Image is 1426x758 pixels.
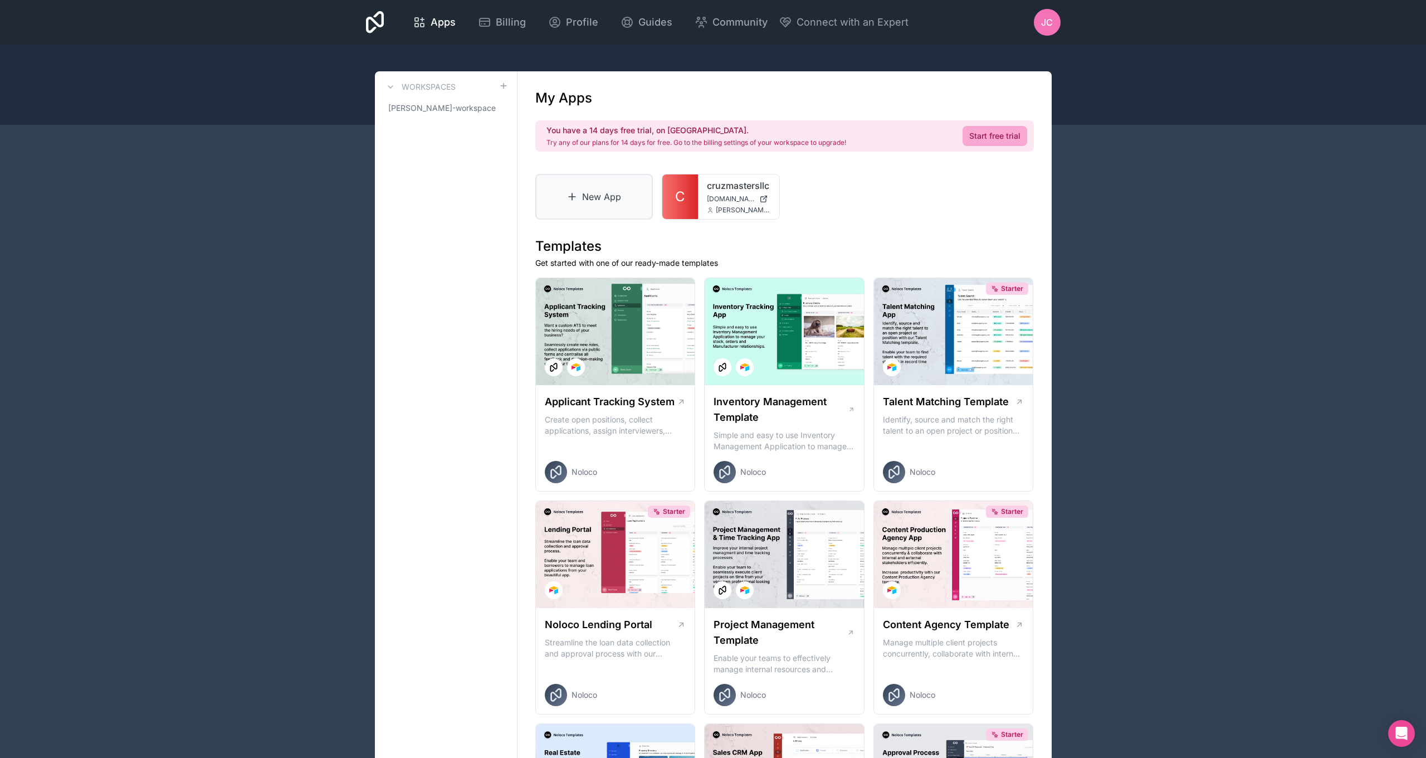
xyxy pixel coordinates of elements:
p: Streamline the loan data collection and approval process with our Lending Portal template. [545,637,686,659]
span: Starter [663,507,685,516]
h1: My Apps [535,89,592,107]
h1: Applicant Tracking System [545,394,675,410]
h1: Noloco Lending Portal [545,617,652,633]
h1: Content Agency Template [883,617,1009,633]
img: Airtable Logo [887,363,896,372]
span: Apps [431,14,456,30]
span: Starter [1001,507,1023,516]
span: JC [1041,16,1053,29]
a: Guides [612,10,681,35]
span: Billing [496,14,526,30]
p: Manage multiple client projects concurrently, collaborate with internal and external stakeholders... [883,637,1024,659]
img: Airtable Logo [740,363,749,372]
a: cruzmastersllc [707,179,770,192]
span: Profile [566,14,598,30]
span: Noloco [740,467,766,478]
p: Get started with one of our ready-made templates [535,257,1034,269]
a: New App [535,174,653,220]
a: Community [686,10,777,35]
a: Start free trial [963,126,1027,146]
span: Noloco [910,689,935,701]
a: C [662,174,698,219]
a: Billing [469,10,535,35]
span: Starter [1001,284,1023,293]
span: Noloco [740,689,766,701]
span: Community [712,14,768,30]
h2: You have a 14 days free trial, on [GEOGRAPHIC_DATA]. [546,125,846,136]
span: [PERSON_NAME]-workspace [388,103,496,114]
a: Profile [539,10,607,35]
button: Connect with an Expert [779,14,909,30]
p: Identify, source and match the right talent to an open project or position with our Talent Matchi... [883,414,1024,436]
h1: Project Management Template [714,617,847,648]
span: Connect with an Expert [797,14,909,30]
a: Apps [404,10,465,35]
span: [DOMAIN_NAME] [707,195,755,203]
p: Simple and easy to use Inventory Management Application to manage your stock, orders and Manufact... [714,430,855,452]
span: Noloco [572,467,597,478]
p: Try any of our plans for 14 days for free. Go to the billing settings of your workspace to upgrade! [546,138,846,147]
h1: Templates [535,237,1034,255]
span: Guides [638,14,672,30]
h1: Inventory Management Template [714,394,847,425]
img: Airtable Logo [572,363,580,372]
h3: Workspaces [402,81,456,93]
span: Starter [1001,730,1023,739]
img: Airtable Logo [549,586,558,595]
span: Noloco [910,467,935,478]
span: Noloco [572,689,597,701]
img: Airtable Logo [740,586,749,595]
p: Create open positions, collect applications, assign interviewers, centralise candidate feedback a... [545,414,686,436]
h1: Talent Matching Template [883,394,1009,410]
img: Airtable Logo [887,586,896,595]
a: [DOMAIN_NAME] [707,195,770,203]
a: [PERSON_NAME]-workspace [384,98,508,118]
p: Enable your teams to effectively manage internal resources and execute client projects on time. [714,653,855,675]
div: Open Intercom Messenger [1388,720,1415,747]
span: [PERSON_NAME][EMAIL_ADDRESS][PERSON_NAME][DOMAIN_NAME] [716,206,770,215]
a: Workspaces [384,80,456,94]
span: C [675,188,685,206]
